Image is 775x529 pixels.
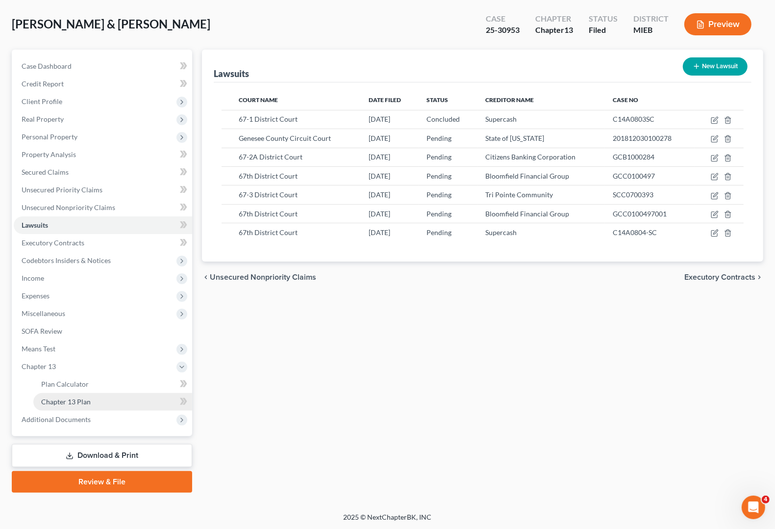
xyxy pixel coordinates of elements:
span: GCC0100497 [613,172,655,180]
div: Filed [589,25,618,36]
a: Chapter 13 Plan [33,393,192,411]
span: Supercash [485,228,517,237]
span: Miscellaneous [22,309,65,317]
span: [DATE] [369,153,390,161]
span: Lawsuits [22,221,48,229]
span: Pending [426,172,451,180]
span: Means Test [22,344,55,353]
span: Real Property [22,115,64,123]
span: Concluded [426,115,460,123]
span: Expenses [22,291,50,300]
div: Case [486,13,520,25]
span: Date Filed [369,96,401,104]
i: chevron_left [202,273,210,281]
span: Executory Contracts [684,273,755,281]
span: Pending [426,134,451,142]
a: Secured Claims [14,163,192,181]
iframe: Intercom live chat [742,496,765,519]
span: SCC0700393 [613,190,653,199]
span: [DATE] [369,210,390,218]
i: chevron_right [755,273,763,281]
span: C14A0804-SC [613,228,657,237]
span: Case No [613,96,638,104]
div: District [633,13,669,25]
span: Supercash [485,115,517,123]
span: Genesee County Circuit Court [239,134,331,142]
a: Unsecured Nonpriority Claims [14,199,192,216]
span: Pending [426,210,451,218]
span: 201812030100278 [613,134,672,142]
span: C14A0803SC [613,115,654,123]
a: Download & Print [12,444,192,467]
button: Executory Contracts chevron_right [684,273,763,281]
span: 67-3 District Court [239,190,298,199]
span: Chapter 13 Plan [41,397,91,406]
span: Income [22,274,44,282]
span: Unsecured Priority Claims [22,185,102,194]
button: chevron_left Unsecured Nonpriority Claims [202,273,316,281]
div: Chapter [535,25,573,36]
a: Property Analysis [14,146,192,163]
span: GCC0100497001 [613,210,667,218]
a: Review & File [12,471,192,493]
span: Secured Claims [22,168,69,176]
span: Status [426,96,448,104]
span: Bloomfield Financial Group [485,172,569,180]
a: SOFA Review [14,322,192,340]
span: Unsecured Nonpriority Claims [210,273,316,281]
span: State of [US_STATE] [485,134,544,142]
span: Codebtors Insiders & Notices [22,256,111,264]
span: 67th District Court [239,210,298,218]
div: Lawsuits [214,68,249,79]
span: GCB1000284 [613,153,654,161]
span: 67th District Court [239,172,298,180]
span: Property Analysis [22,150,76,159]
a: Plan Calculator [33,375,192,393]
span: Case Dashboard [22,62,72,70]
button: New Lawsuit [683,57,748,76]
span: 67-1 District Court [239,115,298,123]
span: [DATE] [369,134,390,142]
span: 67th District Court [239,228,298,237]
span: Tri Pointe Community [485,190,553,199]
a: Unsecured Priority Claims [14,181,192,199]
div: MIEB [633,25,669,36]
span: Chapter 13 [22,362,56,370]
span: Client Profile [22,97,62,106]
a: Lawsuits [14,216,192,234]
span: 4 [762,496,770,503]
span: SOFA Review [22,327,62,335]
span: [DATE] [369,115,390,123]
span: [DATE] [369,172,390,180]
span: [DATE] [369,190,390,199]
span: [DATE] [369,228,390,237]
div: 25-30953 [486,25,520,36]
span: Unsecured Nonpriority Claims [22,203,115,212]
div: Chapter [535,13,573,25]
a: Case Dashboard [14,57,192,75]
a: Executory Contracts [14,234,192,252]
span: Creditor Name [485,96,534,104]
span: 13 [564,25,573,34]
span: Pending [426,190,451,199]
span: Citizens Banking Corporation [485,153,575,161]
span: Credit Report [22,79,64,88]
span: Additional Documents [22,415,91,423]
span: [PERSON_NAME] & [PERSON_NAME] [12,17,210,31]
span: Plan Calculator [41,380,89,388]
span: Pending [426,153,451,161]
span: Court Name [239,96,278,104]
span: 67-2A District Court [239,153,302,161]
div: Status [589,13,618,25]
span: Executory Contracts [22,238,84,247]
span: Bloomfield Financial Group [485,210,569,218]
button: Preview [684,13,751,35]
span: Personal Property [22,132,77,141]
a: Credit Report [14,75,192,93]
span: Pending [426,228,451,237]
